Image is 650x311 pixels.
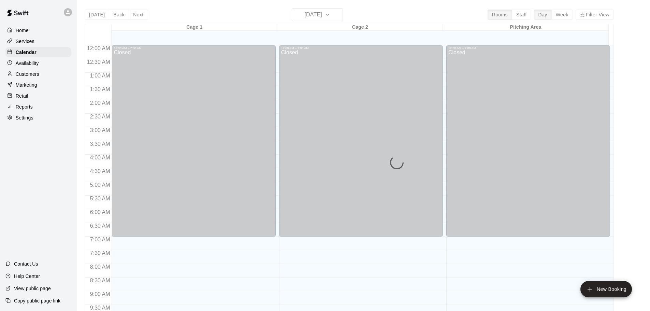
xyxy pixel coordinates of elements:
div: 12:00 AM – 7:00 AM [281,46,441,50]
p: Settings [16,114,33,121]
span: 12:30 AM [85,59,112,65]
a: Reports [5,102,71,112]
p: Calendar [16,49,37,56]
div: Closed [448,50,608,239]
div: 12:00 AM – 7:00 AM [448,46,608,50]
span: 5:30 AM [88,196,112,201]
a: Settings [5,113,71,123]
span: 2:30 AM [88,114,112,119]
div: 12:00 AM – 7:00 AM: Closed [446,45,610,237]
a: Marketing [5,80,71,90]
div: Closed [114,50,273,239]
span: 1:00 AM [88,73,112,79]
div: 12:00 AM – 7:00 AM: Closed [279,45,443,237]
a: Retail [5,91,71,101]
div: Pitching Area [443,24,608,31]
span: 7:30 AM [88,250,112,256]
span: 7:00 AM [88,237,112,242]
span: 5:00 AM [88,182,112,188]
span: 3:00 AM [88,127,112,133]
p: Availability [16,60,39,67]
span: 4:00 AM [88,155,112,160]
p: Services [16,38,34,45]
div: 12:00 AM – 7:00 AM [114,46,273,50]
span: 8:00 AM [88,264,112,270]
p: Home [16,27,29,34]
p: Copy public page link [14,297,60,304]
span: 2:00 AM [88,100,112,106]
div: 12:00 AM – 7:00 AM: Closed [112,45,275,237]
p: Marketing [16,82,37,88]
span: 4:30 AM [88,168,112,174]
span: 12:00 AM [85,45,112,51]
span: 1:30 AM [88,86,112,92]
p: Customers [16,71,39,77]
p: View public page [14,285,51,292]
span: 3:30 AM [88,141,112,147]
span: 9:30 AM [88,305,112,311]
a: Customers [5,69,71,79]
div: Cage 1 [112,24,277,31]
p: Help Center [14,273,40,280]
span: 9:00 AM [88,291,112,297]
a: Availability [5,58,71,68]
p: Contact Us [14,260,38,267]
div: Cage 2 [277,24,443,31]
p: Retail [16,93,28,99]
button: add [580,281,632,297]
span: 6:00 AM [88,209,112,215]
a: Calendar [5,47,71,57]
span: 6:30 AM [88,223,112,229]
a: Home [5,25,71,36]
span: 8:30 AM [88,278,112,283]
p: Reports [16,103,33,110]
div: Closed [281,50,441,239]
a: Services [5,36,71,46]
